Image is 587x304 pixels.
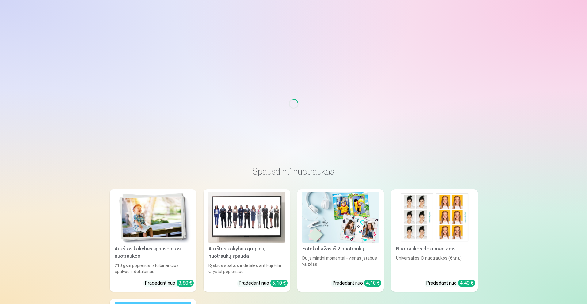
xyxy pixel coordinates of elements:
a: Nuotraukos dokumentamsNuotraukos dokumentamsUniversalios ID nuotraukos (6 vnt.)Pradedant nuo 4,40 € [391,189,478,292]
img: Aukštos kokybės grupinių nuotraukų spauda [208,192,285,243]
div: Aukštos kokybės grupinių nuotraukų spauda [206,245,288,260]
a: Aukštos kokybės grupinių nuotraukų spaudaAukštos kokybės grupinių nuotraukų spaudaRyškios spalvos... [204,189,290,292]
h3: Spausdinti nuotraukas [115,166,473,177]
div: 210 gsm popierius, stulbinančios spalvos ir detalumas [112,262,194,275]
div: Pradedant nuo [145,280,194,287]
div: 4,40 € [458,280,475,287]
div: 5,10 € [270,280,288,287]
div: Fotokoliažas iš 2 nuotraukų [300,245,381,253]
img: Aukštos kokybės spausdintos nuotraukos [115,192,191,243]
div: Du įsimintini momentai - vienas įstabus vaizdas [300,255,381,275]
a: Aukštos kokybės spausdintos nuotraukos Aukštos kokybės spausdintos nuotraukos210 gsm popierius, s... [110,189,196,292]
div: 4,10 € [364,280,381,287]
div: Universalios ID nuotraukos (6 vnt.) [394,255,475,275]
div: Aukštos kokybės spausdintos nuotraukos [112,245,194,260]
img: Nuotraukos dokumentams [396,192,473,243]
div: Nuotraukos dokumentams [394,245,475,253]
div: Pradedant nuo [238,280,288,287]
a: Fotokoliažas iš 2 nuotraukųFotokoliažas iš 2 nuotraukųDu įsimintini momentai - vienas įstabus vai... [297,189,384,292]
div: Pradedant nuo [426,280,475,287]
div: 3,80 € [177,280,194,287]
img: Fotokoliažas iš 2 nuotraukų [302,192,379,243]
div: Ryškios spalvos ir detalės ant Fuji Film Crystal popieriaus [206,262,288,275]
div: Pradedant nuo [332,280,381,287]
